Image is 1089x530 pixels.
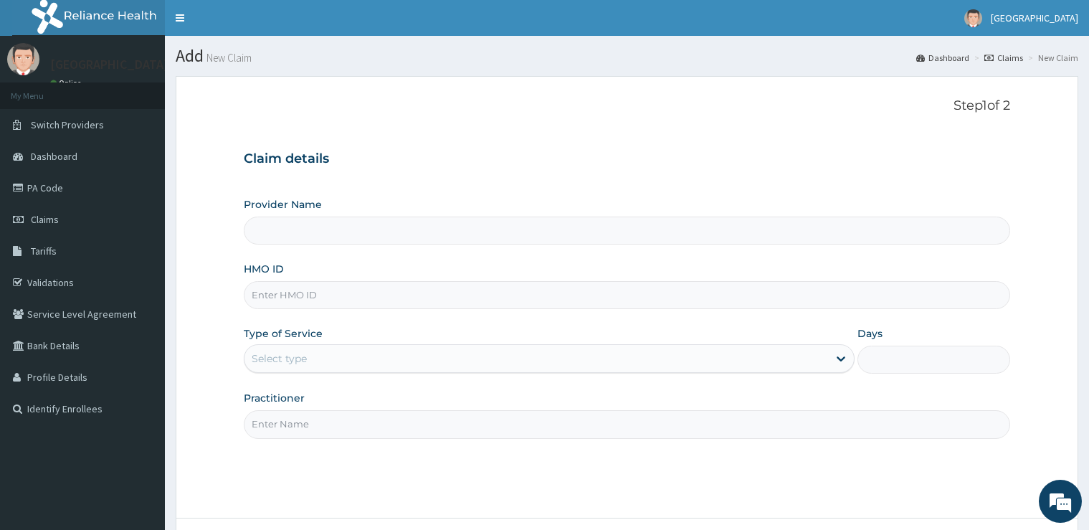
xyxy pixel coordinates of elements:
[50,58,168,71] p: [GEOGRAPHIC_DATA]
[204,52,252,63] small: New Claim
[1024,52,1078,64] li: New Claim
[244,98,1009,114] p: Step 1 of 2
[244,326,323,341] label: Type of Service
[244,281,1009,309] input: Enter HMO ID
[50,78,85,88] a: Online
[916,52,969,64] a: Dashboard
[176,47,1078,65] h1: Add
[244,410,1009,438] input: Enter Name
[244,151,1009,167] h3: Claim details
[31,150,77,163] span: Dashboard
[7,43,39,75] img: User Image
[984,52,1023,64] a: Claims
[991,11,1078,24] span: [GEOGRAPHIC_DATA]
[31,213,59,226] span: Claims
[31,245,57,257] span: Tariffs
[244,391,305,405] label: Practitioner
[252,351,307,366] div: Select type
[244,197,322,212] label: Provider Name
[857,326,883,341] label: Days
[244,262,284,276] label: HMO ID
[964,9,982,27] img: User Image
[31,118,104,131] span: Switch Providers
